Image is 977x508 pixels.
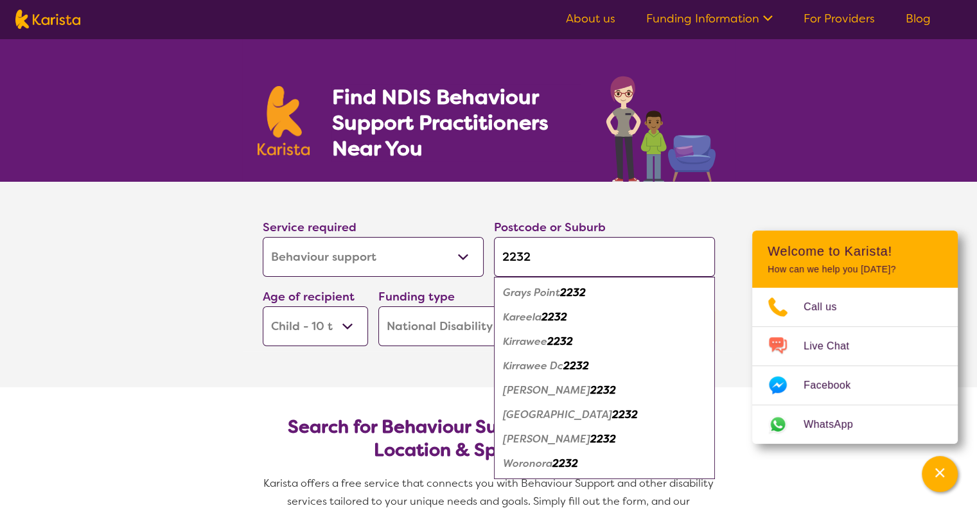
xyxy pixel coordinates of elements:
[752,405,958,444] a: Web link opens in a new tab.
[804,415,868,434] span: WhatsApp
[494,220,606,235] label: Postcode or Suburb
[503,310,541,324] em: Kareela
[590,383,616,397] em: 2232
[566,11,615,26] a: About us
[503,432,590,446] em: [PERSON_NAME]
[500,281,709,305] div: Grays Point 2232
[503,457,552,470] em: Woronora
[503,408,612,421] em: [GEOGRAPHIC_DATA]
[804,337,865,356] span: Live Chat
[500,403,709,427] div: Royal National Park 2232
[768,264,942,275] p: How can we help you [DATE]?
[906,11,931,26] a: Blog
[503,383,590,397] em: [PERSON_NAME]
[503,359,563,372] em: Kirrawee Dc
[500,427,709,451] div: Sutherland 2232
[378,289,455,304] label: Funding type
[560,286,586,299] em: 2232
[503,335,547,348] em: Kirrawee
[263,289,355,304] label: Age of recipient
[612,408,638,421] em: 2232
[552,457,578,470] em: 2232
[563,359,589,372] em: 2232
[500,305,709,329] div: Kareela 2232
[922,456,958,492] button: Channel Menu
[500,451,709,476] div: Woronora 2232
[768,243,942,259] h2: Welcome to Karista!
[500,354,709,378] div: Kirrawee Dc 2232
[804,376,866,395] span: Facebook
[494,237,715,277] input: Type
[331,84,580,161] h1: Find NDIS Behaviour Support Practitioners Near You
[646,11,773,26] a: Funding Information
[590,432,616,446] em: 2232
[15,10,80,29] img: Karista logo
[603,69,720,182] img: behaviour-support
[263,220,356,235] label: Service required
[804,297,852,317] span: Call us
[500,329,709,354] div: Kirrawee 2232
[804,11,875,26] a: For Providers
[752,288,958,444] ul: Choose channel
[541,310,567,324] em: 2232
[752,231,958,444] div: Channel Menu
[500,378,709,403] div: Loftus 2232
[273,416,705,462] h2: Search for Behaviour Support Practitioners by Location & Specific Needs
[258,86,310,155] img: Karista logo
[547,335,573,348] em: 2232
[503,286,560,299] em: Grays Point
